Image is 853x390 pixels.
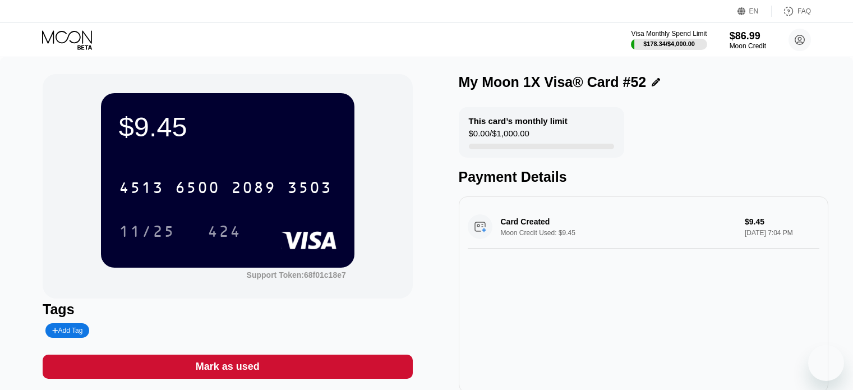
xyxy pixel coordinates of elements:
div: Add Tag [52,327,82,334]
div: Add Tag [45,323,89,338]
div: Mark as used [196,360,260,373]
div: $86.99 [730,30,766,42]
div: 6500 [175,180,220,198]
div: FAQ [797,7,811,15]
div: This card’s monthly limit [469,116,568,126]
div: Visa Monthly Spend Limit [631,30,707,38]
div: 11/25 [110,217,183,245]
div: 424 [199,217,250,245]
div: Support Token:68f01c18e7 [247,270,346,279]
div: 4513 [119,180,164,198]
div: Visa Monthly Spend Limit$178.34/$4,000.00 [631,30,707,50]
div: 2089 [231,180,276,198]
div: Payment Details [459,169,828,185]
div: My Moon 1X Visa® Card #52 [459,74,647,90]
div: Support Token: 68f01c18e7 [247,270,346,279]
div: $9.45 [119,111,336,143]
div: 424 [208,224,241,242]
div: EN [749,7,759,15]
div: 11/25 [119,224,175,242]
div: FAQ [772,6,811,17]
div: $86.99Moon Credit [730,30,766,50]
div: Mark as used [43,355,412,379]
div: $178.34 / $4,000.00 [643,40,695,47]
div: Moon Credit [730,42,766,50]
div: 3503 [287,180,332,198]
div: Tags [43,301,412,318]
div: EN [737,6,772,17]
iframe: Dugme za pokretanje prozora za razmenu poruka [808,345,844,381]
div: 4513650020893503 [112,173,339,201]
div: $0.00 / $1,000.00 [469,129,529,144]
